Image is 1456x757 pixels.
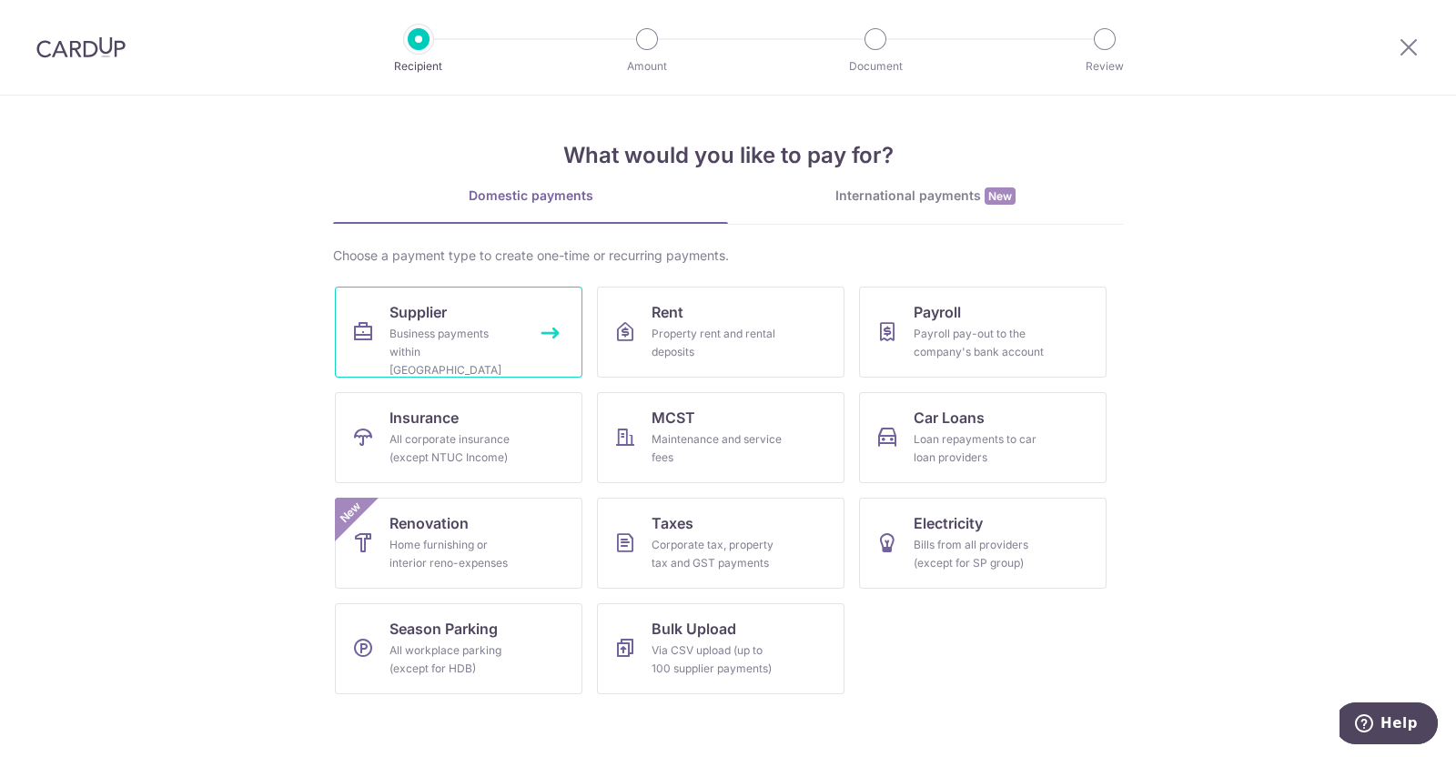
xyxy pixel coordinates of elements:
[41,13,78,29] span: Help
[914,512,983,534] span: Electricity
[389,618,498,640] span: Season Parking
[389,430,521,467] div: All corporate insurance (except NTUC Income)
[652,641,783,678] div: Via CSV upload (up to 100 supplier payments)
[914,407,985,429] span: Car Loans
[389,512,469,534] span: Renovation
[333,187,728,205] div: Domestic payments
[652,512,693,534] span: Taxes
[36,36,126,58] img: CardUp
[985,187,1016,205] span: New
[335,392,582,483] a: InsuranceAll corporate insurance (except NTUC Income)
[652,430,783,467] div: Maintenance and service fees
[728,187,1123,206] div: International payments
[597,603,844,694] a: Bulk UploadVia CSV upload (up to 100 supplier payments)
[389,536,521,572] div: Home furnishing or interior reno-expenses
[914,430,1045,467] div: Loan repayments to car loan providers
[389,301,447,323] span: Supplier
[333,139,1123,172] h4: What would you like to pay for?
[333,247,1123,265] div: Choose a payment type to create one-time or recurring payments.
[335,498,582,589] a: RenovationHome furnishing or interior reno-expensesNew
[652,618,736,640] span: Bulk Upload
[335,287,582,378] a: SupplierBusiness payments within [GEOGRAPHIC_DATA]
[336,498,366,528] span: New
[914,536,1045,572] div: Bills from all providers (except for SP group)
[652,536,783,572] div: Corporate tax, property tax and GST payments
[597,498,844,589] a: TaxesCorporate tax, property tax and GST payments
[580,57,714,76] p: Amount
[389,407,459,429] span: Insurance
[914,301,961,323] span: Payroll
[859,287,1107,378] a: PayrollPayroll pay-out to the company's bank account
[808,57,943,76] p: Document
[1037,57,1172,76] p: Review
[652,325,783,361] div: Property rent and rental deposits
[351,57,486,76] p: Recipient
[335,603,582,694] a: Season ParkingAll workplace parking (except for HDB)
[1340,702,1438,748] iframe: Opens a widget where you can find more information
[389,641,521,678] div: All workplace parking (except for HDB)
[389,325,521,379] div: Business payments within [GEOGRAPHIC_DATA]
[597,287,844,378] a: RentProperty rent and rental deposits
[859,498,1107,589] a: ElectricityBills from all providers (except for SP group)
[859,392,1107,483] a: Car LoansLoan repayments to car loan providers
[652,301,683,323] span: Rent
[597,392,844,483] a: MCSTMaintenance and service fees
[652,407,695,429] span: MCST
[914,325,1045,361] div: Payroll pay-out to the company's bank account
